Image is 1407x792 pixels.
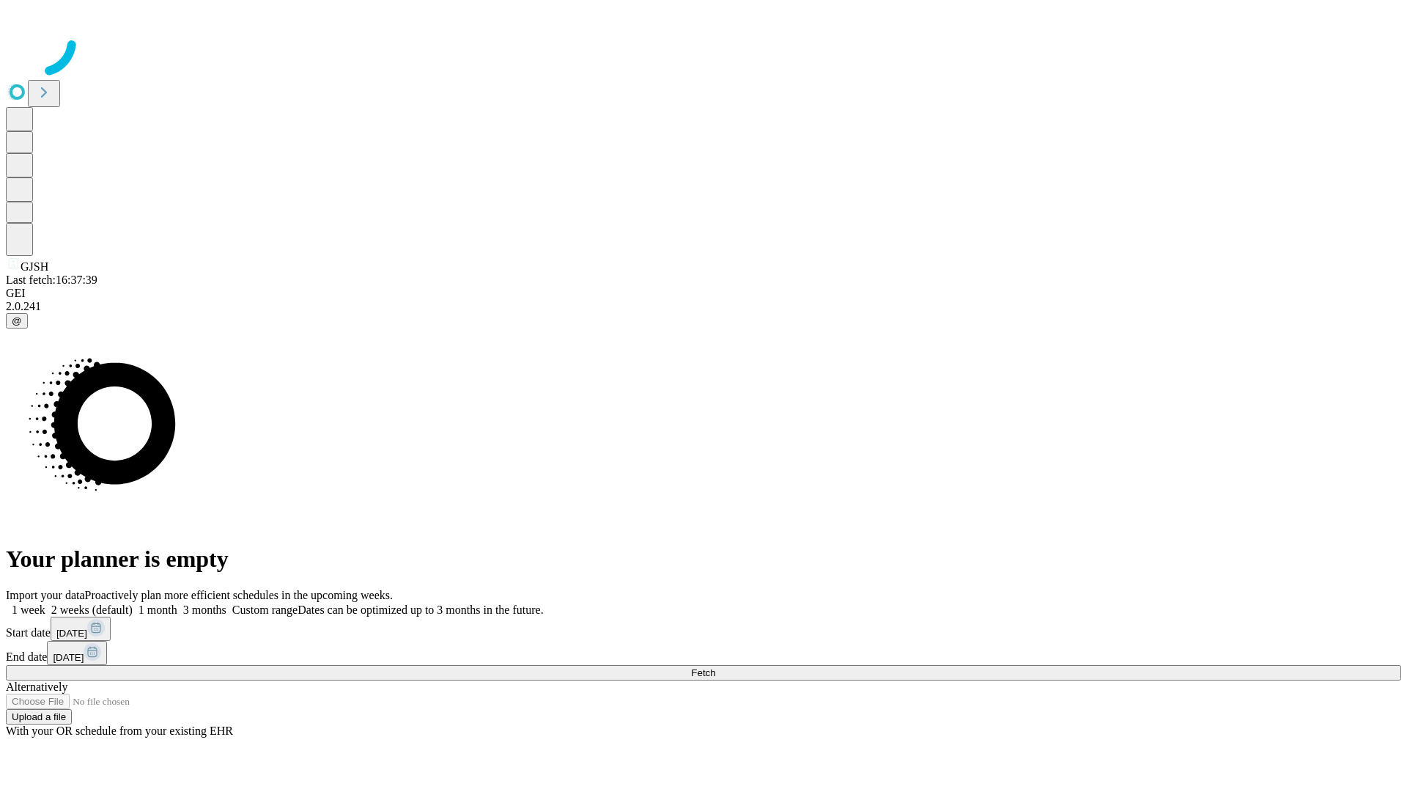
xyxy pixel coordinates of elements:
[691,667,715,678] span: Fetch
[183,604,226,616] span: 3 months
[21,260,48,273] span: GJSH
[12,315,22,326] span: @
[6,725,233,737] span: With your OR schedule from your existing EHR
[6,709,72,725] button: Upload a file
[6,589,85,601] span: Import your data
[51,604,133,616] span: 2 weeks (default)
[6,546,1401,573] h1: Your planner is empty
[6,313,28,329] button: @
[232,604,298,616] span: Custom range
[139,604,177,616] span: 1 month
[47,641,107,665] button: [DATE]
[53,652,84,663] span: [DATE]
[6,274,97,286] span: Last fetch: 16:37:39
[6,287,1401,300] div: GEI
[56,628,87,639] span: [DATE]
[6,300,1401,313] div: 2.0.241
[85,589,393,601] span: Proactively plan more efficient schedules in the upcoming weeks.
[298,604,543,616] span: Dates can be optimized up to 3 months in the future.
[12,604,45,616] span: 1 week
[6,665,1401,681] button: Fetch
[6,617,1401,641] div: Start date
[6,681,67,693] span: Alternatively
[51,617,111,641] button: [DATE]
[6,641,1401,665] div: End date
